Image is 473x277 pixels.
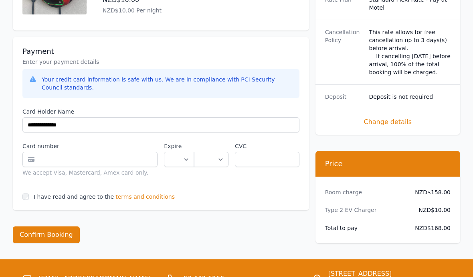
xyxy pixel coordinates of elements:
label: Expire [164,142,194,150]
p: Enter your payment details [22,58,299,66]
dd: NZD$10.00 [413,206,451,214]
h3: Payment [22,47,299,56]
label: I have read and agree to the [34,193,114,200]
label: Card Holder Name [22,108,299,116]
dd: Deposit is not required [369,93,451,101]
dd: NZD$168.00 [413,224,451,232]
div: This rate allows for free cancellation up to 3 days(s) before arrival. If cancelling [DATE] befor... [369,28,451,76]
div: Your credit card information is safe with us. We are in compliance with PCI Security Council stan... [42,75,293,92]
label: CVC [235,142,299,150]
label: Card number [22,142,158,150]
h3: Price [325,159,451,169]
div: We accept Visa, Mastercard, Amex card only. [22,169,158,177]
dt: Cancellation Policy [325,28,363,76]
dt: Type 2 EV Charger [325,206,407,214]
dt: Room charge [325,188,407,196]
p: NZD$10.00 Per night [103,6,241,14]
dt: Deposit [325,93,363,101]
span: terms and conditions [115,193,175,201]
dt: Total to pay [325,224,407,232]
label: . [194,142,228,150]
button: Confirm Booking [13,226,80,243]
dd: NZD$158.00 [413,188,451,196]
span: Change details [325,117,451,127]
